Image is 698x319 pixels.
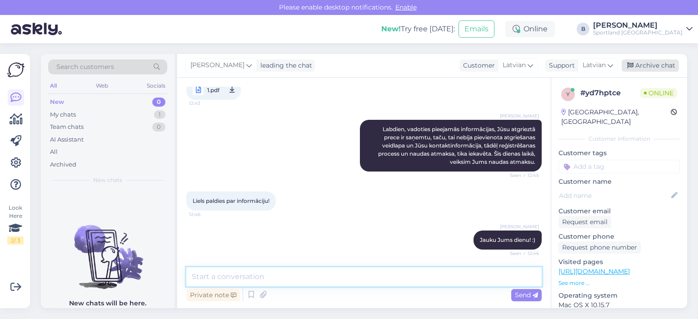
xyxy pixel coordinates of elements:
[459,61,495,70] div: Customer
[558,279,680,287] p: See more ...
[559,191,669,201] input: Add name
[41,209,174,290] img: No chats
[152,123,165,132] div: 0
[50,147,58,157] div: All
[7,61,25,79] img: Askly Logo
[558,241,641,254] div: Request phone number
[94,80,110,92] div: Web
[593,22,683,29] div: [PERSON_NAME]
[558,160,680,173] input: Add a tag
[393,3,419,11] span: Enable
[500,113,539,119] span: [PERSON_NAME]
[50,110,76,119] div: My chats
[505,250,539,257] span: Seen ✓ 12:46
[561,108,671,127] div: [GEOGRAPHIC_DATA], [GEOGRAPHIC_DATA]
[558,291,680,300] p: Operating system
[505,172,539,179] span: Seen ✓ 12:45
[558,300,680,310] p: Mac OS X 10.15.7
[480,236,535,243] span: Jauku Jums dienu! :)
[186,80,241,100] a: 1.pdf12:43
[69,299,146,308] p: New chats will be here.
[50,98,64,107] div: New
[505,21,555,37] div: Online
[593,29,683,36] div: Sportland [GEOGRAPHIC_DATA]
[48,80,59,92] div: All
[381,24,455,34] div: Try free [DATE]:
[207,84,219,96] span: 1.pdf
[50,160,76,169] div: Archived
[189,211,223,218] span: 12:46
[50,123,84,132] div: Team chats
[558,135,680,143] div: Customer information
[558,267,630,275] a: [URL][DOMAIN_NAME]
[566,91,570,98] span: y
[190,60,244,70] span: [PERSON_NAME]
[7,204,24,245] div: Look Here
[459,20,494,38] button: Emails
[93,176,122,184] span: New chats
[577,23,589,35] div: B
[583,60,606,70] span: Latvian
[558,148,680,158] p: Customer tags
[558,206,680,216] p: Customer email
[558,216,611,228] div: Request email
[640,88,677,98] span: Online
[381,25,401,33] b: New!
[558,257,680,267] p: Visited pages
[7,236,24,245] div: 2 / 3
[378,126,537,165] span: Labdien, vadoties pieejamās informācijas, Jūsu atgrieztā prece ir saņemtu, taču, tai nebija pievi...
[500,223,539,230] span: [PERSON_NAME]
[186,289,240,301] div: Private note
[154,110,165,119] div: 1
[558,177,680,186] p: Customer name
[50,135,84,144] div: AI Assistant
[558,232,680,241] p: Customer phone
[622,59,679,72] div: Archive chat
[545,61,575,70] div: Support
[503,60,526,70] span: Latvian
[189,98,223,109] span: 12:43
[515,291,538,299] span: Send
[56,62,114,72] span: Search customers
[580,88,640,98] div: # yd7hptce
[257,61,312,70] div: leading the chat
[145,80,167,92] div: Socials
[152,98,165,107] div: 0
[193,197,269,204] span: Liels paldies par informāciju!
[593,22,693,36] a: [PERSON_NAME]Sportland [GEOGRAPHIC_DATA]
